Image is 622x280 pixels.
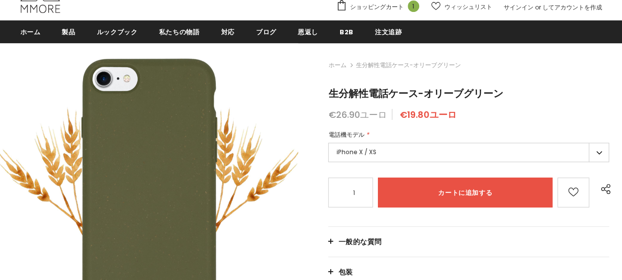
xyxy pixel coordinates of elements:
span: 対応 [221,27,235,37]
a: ホーム [328,59,346,71]
span: 製品 [62,27,75,37]
span: ホーム [20,27,41,37]
a: 注文追跡 [375,20,402,43]
a: 対応 [221,20,235,43]
a: ルックブック [97,20,138,43]
span: 一般的な質問 [338,237,381,247]
a: ブログ [256,20,276,43]
span: ルックブック [97,27,138,37]
a: サインイン [504,3,533,11]
span: 電話機モデル [328,130,364,139]
span: ブログ [256,27,276,37]
input: カートに追加する [378,178,552,207]
span: B2B [340,27,354,37]
span: 生分解性電話ケース-オリーブグリーン [355,59,460,71]
a: 私たちの物語 [159,20,200,43]
span: 私たちの物語 [159,27,200,37]
a: 一般的な質問 [328,227,609,257]
a: B2B [340,20,354,43]
span: ショッピングカート [350,2,404,12]
span: 包装 [338,267,353,277]
span: €26.90ユーロ [328,108,386,121]
a: ホーム [20,20,41,43]
span: 注文追跡 [375,27,402,37]
a: 恩返し [298,20,318,43]
span: or [535,3,541,11]
a: 製品 [62,20,75,43]
a: してアカウントを作成 [542,3,602,11]
label: iPhone X / XS [328,143,609,162]
span: €19.80ユーロ [399,108,456,121]
span: 生分解性電話ケース-オリーブグリーン [328,87,503,100]
span: 1 [408,0,419,12]
span: ウィッシュリスト [444,2,492,12]
span: 恩返し [298,27,318,37]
